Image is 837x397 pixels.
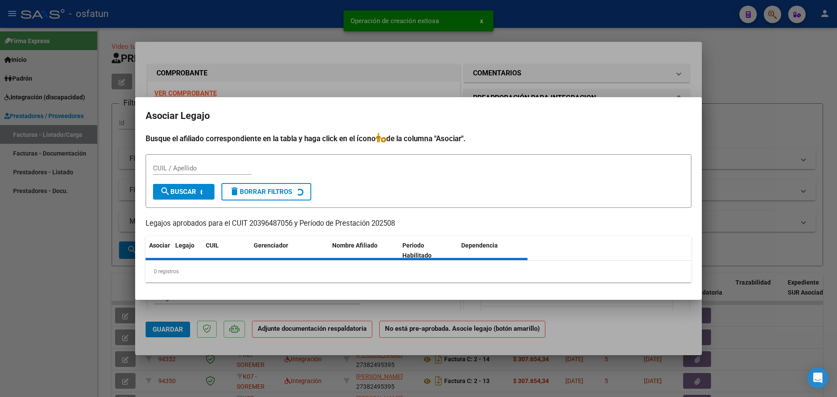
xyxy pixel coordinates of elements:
[254,242,288,249] span: Gerenciador
[146,236,172,265] datatable-header-cell: Asociar
[221,183,311,200] button: Borrar Filtros
[461,242,498,249] span: Dependencia
[146,261,691,282] div: 0 registros
[202,236,250,265] datatable-header-cell: CUIL
[399,236,458,265] datatable-header-cell: Periodo Habilitado
[807,367,828,388] div: Open Intercom Messenger
[329,236,399,265] datatable-header-cell: Nombre Afiliado
[146,133,691,144] h4: Busque el afiliado correspondiente en la tabla y haga click en el ícono de la columna "Asociar".
[146,218,691,229] p: Legajos aprobados para el CUIT 20396487056 y Período de Prestación 202508
[175,242,194,249] span: Legajo
[146,108,691,124] h2: Asociar Legajo
[160,188,196,196] span: Buscar
[229,188,292,196] span: Borrar Filtros
[153,184,214,200] button: Buscar
[149,242,170,249] span: Asociar
[332,242,378,249] span: Nombre Afiliado
[458,236,528,265] datatable-header-cell: Dependencia
[250,236,329,265] datatable-header-cell: Gerenciador
[206,242,219,249] span: CUIL
[160,186,170,197] mat-icon: search
[172,236,202,265] datatable-header-cell: Legajo
[402,242,432,259] span: Periodo Habilitado
[229,186,240,197] mat-icon: delete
